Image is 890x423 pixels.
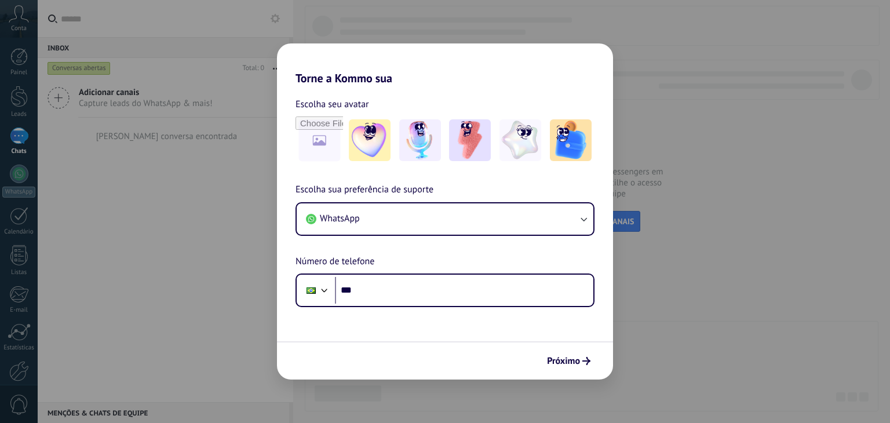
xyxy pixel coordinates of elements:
div: Brazil: + 55 [300,278,322,302]
img: -2.jpeg [399,119,441,161]
h2: Torne a Kommo sua [277,43,613,85]
button: WhatsApp [297,203,593,235]
span: Escolha seu avatar [296,97,369,112]
button: Próximo [542,351,596,371]
span: Próximo [547,357,580,365]
span: Número de telefone [296,254,374,269]
span: WhatsApp [320,213,360,224]
img: -3.jpeg [449,119,491,161]
img: -5.jpeg [550,119,592,161]
img: -4.jpeg [499,119,541,161]
span: Escolha sua preferência de suporte [296,183,433,198]
img: -1.jpeg [349,119,391,161]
